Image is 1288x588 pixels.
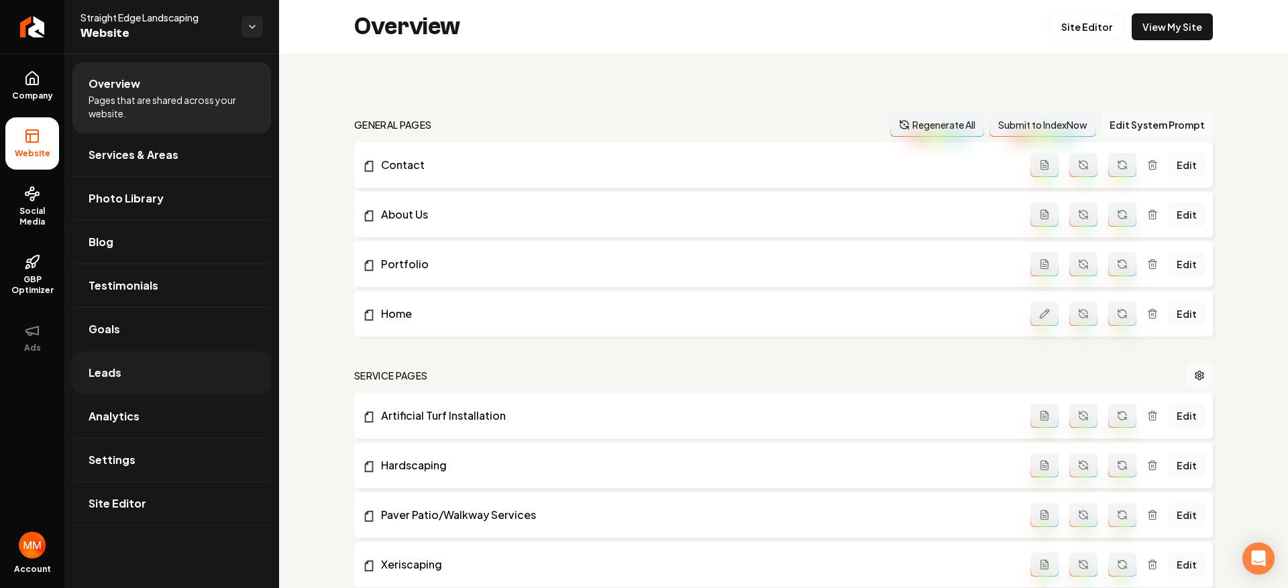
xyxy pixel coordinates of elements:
span: Photo Library [89,190,164,207]
span: Services & Areas [89,147,178,163]
a: Services & Areas [72,133,271,176]
span: Blog [89,234,113,250]
span: Leads [89,365,121,381]
button: Submit to IndexNow [989,113,1096,137]
button: Ads [5,312,59,364]
a: Site Editor [72,482,271,525]
button: Open user button [19,532,46,558]
a: About Us [362,207,1030,223]
button: Add admin page prompt [1030,252,1059,276]
a: Goals [72,308,271,351]
a: Edit [1169,302,1205,326]
a: Edit [1169,404,1205,428]
a: Contact [362,157,1030,173]
button: Edit admin page prompt [1030,302,1059,326]
a: Hardscaping [362,457,1030,473]
a: Photo Library [72,177,271,220]
a: Edit [1169,252,1205,276]
a: Testimonials [72,264,271,307]
span: Pages that are shared across your website. [89,93,255,120]
span: GBP Optimizer [5,274,59,296]
span: Overview [89,76,140,92]
a: Paver Patio/Walkway Services [362,507,1030,523]
span: Website [80,24,231,43]
a: Edit [1169,153,1205,177]
a: GBP Optimizer [5,243,59,306]
a: Portfolio [362,256,1030,272]
span: Settings [89,452,136,468]
h2: general pages [354,118,432,131]
a: Xeriscaping [362,556,1030,573]
a: Edit [1169,552,1205,577]
button: Edit System Prompt [1102,113,1213,137]
button: Add admin page prompt [1030,153,1059,177]
a: Leads [72,351,271,394]
a: View My Site [1132,13,1213,40]
span: Analytics [89,408,140,424]
button: Add admin page prompt [1030,552,1059,577]
a: Edit [1169,503,1205,527]
h2: Service Pages [354,369,428,382]
a: Home [362,306,1030,322]
a: Edit [1169,202,1205,227]
a: Edit [1169,453,1205,477]
button: Add admin page prompt [1030,404,1059,428]
span: Social Media [5,206,59,227]
span: Straight Edge Landscaping [80,11,231,24]
span: Website [9,148,56,159]
span: Ads [19,343,46,353]
a: Blog [72,221,271,263]
a: Company [5,60,59,112]
div: Open Intercom Messenger [1242,542,1275,575]
span: Goals [89,321,120,337]
span: Testimonials [89,278,158,294]
span: Company [7,91,58,101]
img: Matthew Meyer [19,532,46,558]
button: Add admin page prompt [1030,202,1059,227]
button: Add admin page prompt [1030,503,1059,527]
a: Analytics [72,395,271,438]
a: Social Media [5,175,59,238]
button: Add admin page prompt [1030,453,1059,477]
a: Artificial Turf Installation [362,408,1030,424]
span: Account [14,564,51,575]
span: Site Editor [89,495,146,512]
a: Settings [72,438,271,481]
img: Rebolt Logo [20,16,45,38]
h2: Overview [354,13,460,40]
a: Site Editor [1050,13,1124,40]
button: Regenerate All [890,113,984,137]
